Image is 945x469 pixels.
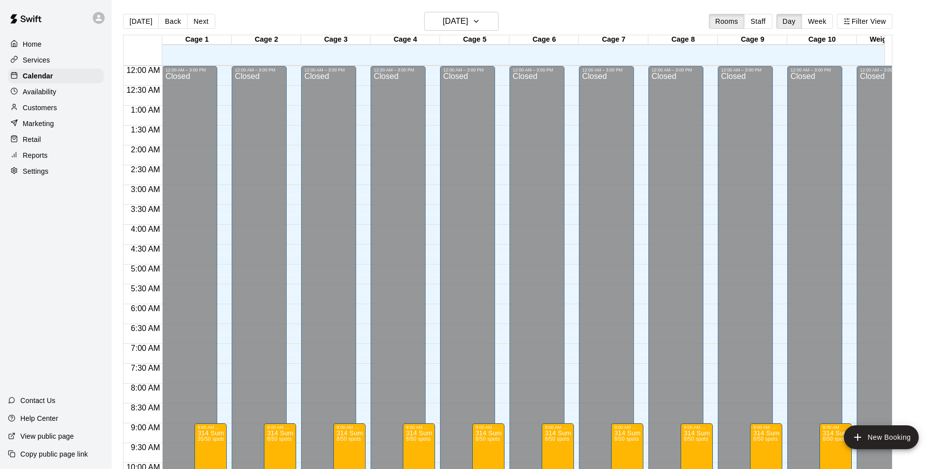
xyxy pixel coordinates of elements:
span: 8/50 spots filled [475,436,500,442]
p: Reports [23,150,48,160]
div: 9:00 AM – 12:00 PM [406,425,432,430]
p: Settings [23,166,49,176]
p: Contact Us [20,396,56,405]
span: 2:00 AM [128,145,163,154]
div: 9:00 AM – 12:00 PM [267,425,293,430]
div: 12:00 AM – 3:00 PM [721,67,770,72]
span: 6:00 AM [128,304,163,313]
p: Services [23,55,50,65]
div: 12:00 AM – 3:00 PM [165,67,214,72]
div: 9:00 AM – 12:00 PM [753,425,779,430]
div: Cage 6 [509,35,579,45]
span: 5:30 AM [128,284,163,293]
div: 12:00 AM – 3:00 PM [374,67,423,72]
div: Cage 3 [301,35,371,45]
span: 1:30 AM [128,126,163,134]
h6: [DATE] [443,14,468,28]
a: Services [8,53,104,67]
a: Retail [8,132,104,147]
p: Copy public page link [20,449,88,459]
span: 8/50 spots filled [267,436,291,442]
div: 12:00 AM – 3:00 PM [651,67,700,72]
button: [DATE] [123,14,159,29]
div: Cage 1 [162,35,232,45]
span: 12:00 AM [124,66,163,74]
div: Cage 7 [579,35,648,45]
a: Home [8,37,104,52]
div: Cage 9 [718,35,787,45]
p: Home [23,39,42,49]
button: Next [187,14,215,29]
span: 8/50 spots filled [753,436,777,442]
button: Back [158,14,188,29]
p: Help Center [20,413,58,423]
div: 12:00 AM – 3:00 PM [860,67,918,72]
span: 7:00 AM [128,344,163,352]
div: 12:00 AM – 3:00 PM [443,67,492,72]
div: 9:00 AM – 3:30 PM [197,425,224,430]
p: Retail [23,134,41,144]
a: Customers [8,100,104,115]
span: 2:30 AM [128,165,163,174]
a: Availability [8,84,104,99]
span: 4:30 AM [128,245,163,253]
a: Marketing [8,116,104,131]
div: Cage 5 [440,35,509,45]
p: Availability [23,87,57,97]
span: 8/50 spots filled [406,436,430,442]
button: Filter View [837,14,892,29]
span: 6:30 AM [128,324,163,333]
div: 9:00 AM – 12:00 PM [614,425,640,430]
div: Cage 8 [648,35,718,45]
p: Marketing [23,119,54,129]
span: 8:00 AM [128,384,163,392]
p: Customers [23,103,57,113]
div: Cage 2 [232,35,301,45]
div: 12:00 AM – 3:00 PM [235,67,284,72]
span: 8/50 spots filled [684,436,708,442]
span: 35/50 spots filled [197,436,225,442]
span: 8:30 AM [128,403,163,412]
button: Week [802,14,833,29]
a: Settings [8,164,104,179]
span: 7:30 AM [128,364,163,372]
span: 9:30 AM [128,443,163,452]
span: 1:00 AM [128,106,163,114]
div: 9:00 AM – 12:00 PM [545,425,571,430]
button: add [844,425,919,449]
button: Day [776,14,802,29]
span: 3:00 AM [128,185,163,194]
div: 12:00 AM – 3:00 PM [790,67,839,72]
span: 8/50 spots filled [822,436,847,442]
span: 8/50 spots filled [545,436,569,442]
span: 8/50 spots filled [614,436,638,442]
button: Staff [744,14,772,29]
div: 12:00 AM – 3:00 PM [582,67,631,72]
span: 9:00 AM [128,423,163,432]
a: Calendar [8,68,104,83]
p: Calendar [23,71,53,81]
div: 9:00 AM – 12:00 PM [336,425,363,430]
span: 3:30 AM [128,205,163,213]
a: Reports [8,148,104,163]
span: 8/50 spots filled [336,436,361,442]
span: 4:00 AM [128,225,163,233]
div: 9:00 AM – 12:00 PM [822,425,849,430]
div: 12:00 AM – 3:00 PM [304,67,353,72]
span: 12:30 AM [124,86,163,94]
button: Rooms [709,14,745,29]
div: 9:00 AM – 12:00 PM [684,425,710,430]
span: 5:00 AM [128,265,163,273]
div: 12:00 AM – 3:00 PM [512,67,562,72]
button: [DATE] [424,12,499,31]
p: View public page [20,431,74,441]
